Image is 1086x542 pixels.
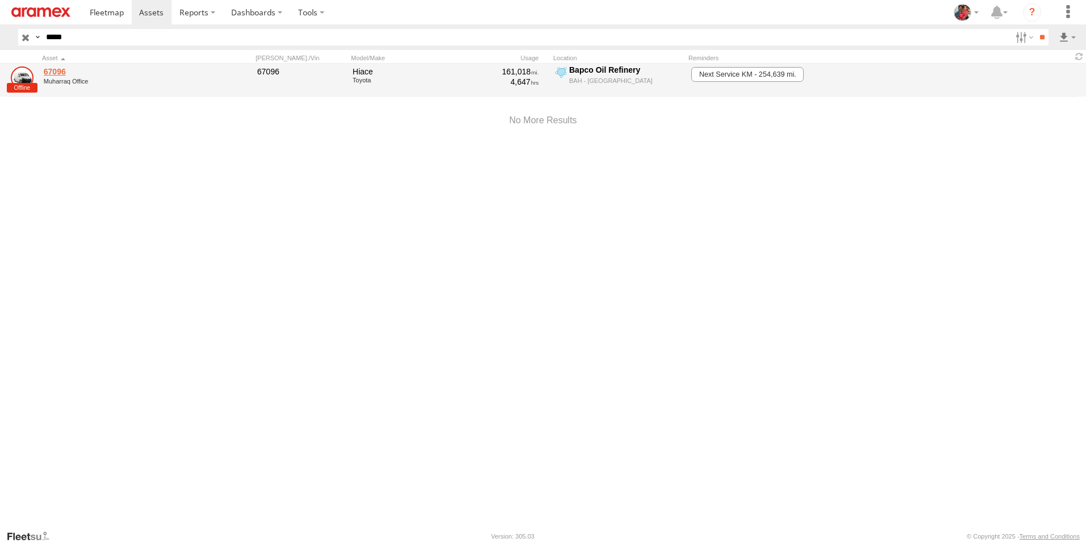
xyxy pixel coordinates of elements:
[44,66,199,77] a: 67096
[33,29,42,45] label: Search Query
[351,54,453,62] div: Model/Make
[11,7,70,17] img: aramex-logo.svg
[950,4,983,21] div: Moncy Varghese
[1011,29,1035,45] label: Search Filter Options
[1072,51,1086,62] span: Refresh
[353,77,452,84] div: Toyota
[967,533,1080,540] div: © Copyright 2025 -
[691,67,804,82] span: Next Service KM - 254,639 mi.
[42,54,201,62] div: Click to Sort
[353,66,452,77] div: Hiace
[460,66,539,77] div: 161,018
[1023,3,1041,22] i: ?
[6,531,59,542] a: Visit our Website
[256,54,346,62] div: [PERSON_NAME]./Vin
[257,66,345,77] div: 67096
[11,66,34,89] a: View Asset Details
[1020,533,1080,540] a: Terms and Conditions
[553,54,684,62] div: Location
[458,54,549,62] div: Usage
[1058,29,1077,45] label: Export results as...
[460,77,539,87] div: 4,647
[569,77,682,85] div: BAH - [GEOGRAPHIC_DATA]
[44,78,199,85] div: undefined
[569,65,682,75] div: Bapco Oil Refinery
[491,533,534,540] div: Version: 305.03
[553,65,684,95] label: Click to View Current Location
[688,54,870,62] div: Reminders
